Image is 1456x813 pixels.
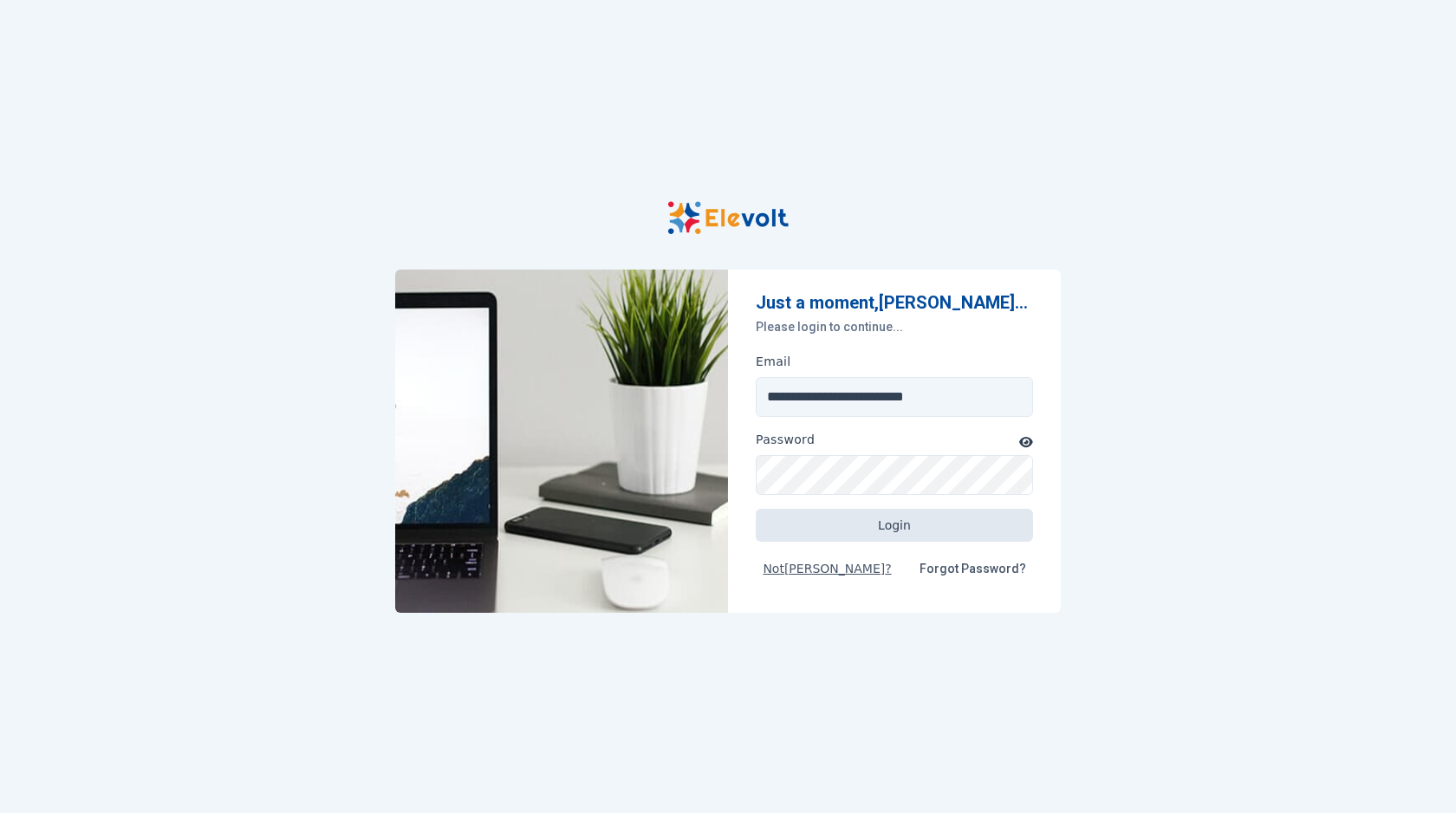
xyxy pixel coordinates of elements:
[756,431,815,448] label: Password
[667,201,789,235] img: Elevolt
[906,552,1040,585] a: Forgot Password?
[756,290,1033,315] p: Just a moment, [PERSON_NAME] ...
[395,270,728,613] img: Elevolt
[756,509,1033,542] button: Login
[756,318,1033,335] p: Please login to continue...
[749,552,905,585] button: Not[PERSON_NAME]?
[756,353,791,370] label: Email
